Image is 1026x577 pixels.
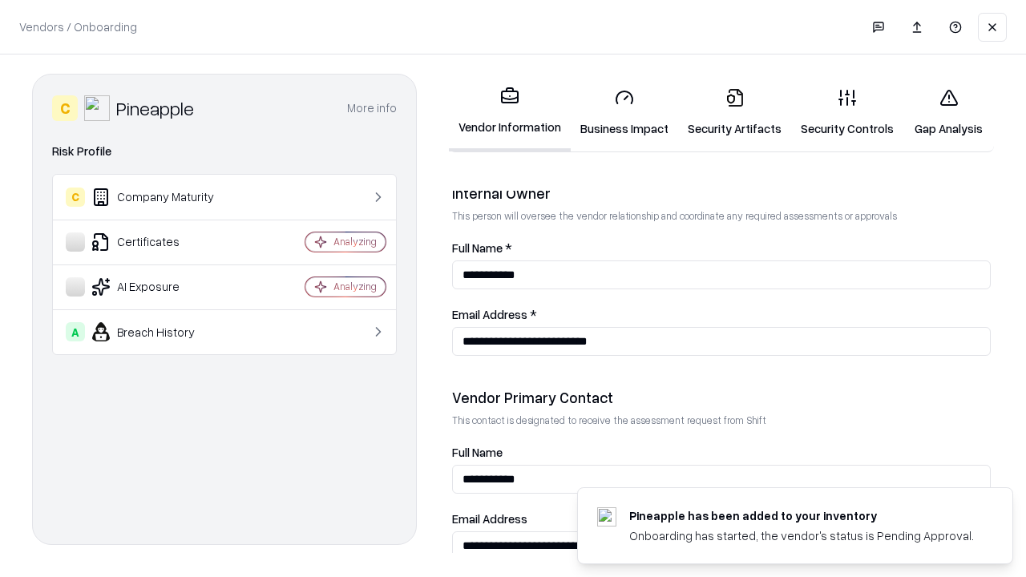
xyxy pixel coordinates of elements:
a: Gap Analysis [903,75,994,150]
p: This person will oversee the vendor relationship and coordinate any required assessments or appro... [452,209,991,223]
a: Security Controls [791,75,903,150]
div: AI Exposure [66,277,257,297]
a: Vendor Information [449,74,571,151]
div: Internal Owner [452,184,991,203]
div: Analyzing [333,280,377,293]
div: Company Maturity [66,188,257,207]
label: Email Address [452,513,991,525]
div: Pineapple [116,95,194,121]
div: Onboarding has started, the vendor's status is Pending Approval. [629,527,974,544]
div: A [66,322,85,341]
div: C [52,95,78,121]
label: Full Name [452,446,991,458]
img: Pineapple [84,95,110,121]
p: Vendors / Onboarding [19,18,137,35]
div: Risk Profile [52,142,397,161]
div: Breach History [66,322,257,341]
div: C [66,188,85,207]
a: Business Impact [571,75,678,150]
label: Full Name * [452,242,991,254]
img: pineappleenergy.com [597,507,616,527]
p: This contact is designated to receive the assessment request from Shift [452,414,991,427]
button: More info [347,94,397,123]
a: Security Artifacts [678,75,791,150]
div: Vendor Primary Contact [452,388,991,407]
div: Certificates [66,232,257,252]
label: Email Address * [452,309,991,321]
div: Pineapple has been added to your inventory [629,507,974,524]
div: Analyzing [333,235,377,248]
